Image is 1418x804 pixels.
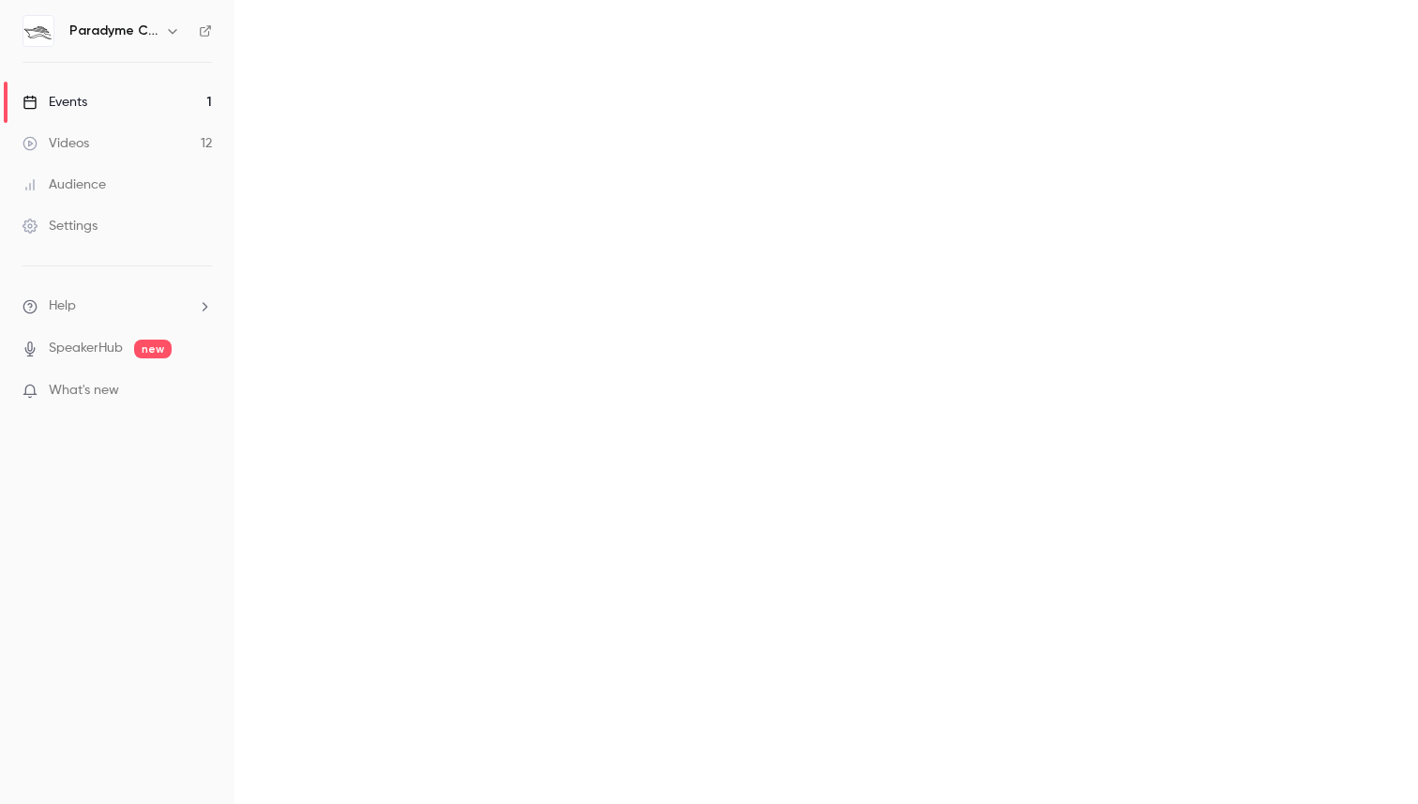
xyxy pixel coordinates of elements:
[23,93,87,112] div: Events
[23,175,106,194] div: Audience
[23,217,98,235] div: Settings
[23,134,89,153] div: Videos
[49,339,123,358] a: SpeakerHub
[49,296,76,316] span: Help
[134,340,172,358] span: new
[23,296,212,316] li: help-dropdown-opener
[69,22,158,40] h6: Paradyme Companies
[23,16,53,46] img: Paradyme Companies
[49,381,119,401] span: What's new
